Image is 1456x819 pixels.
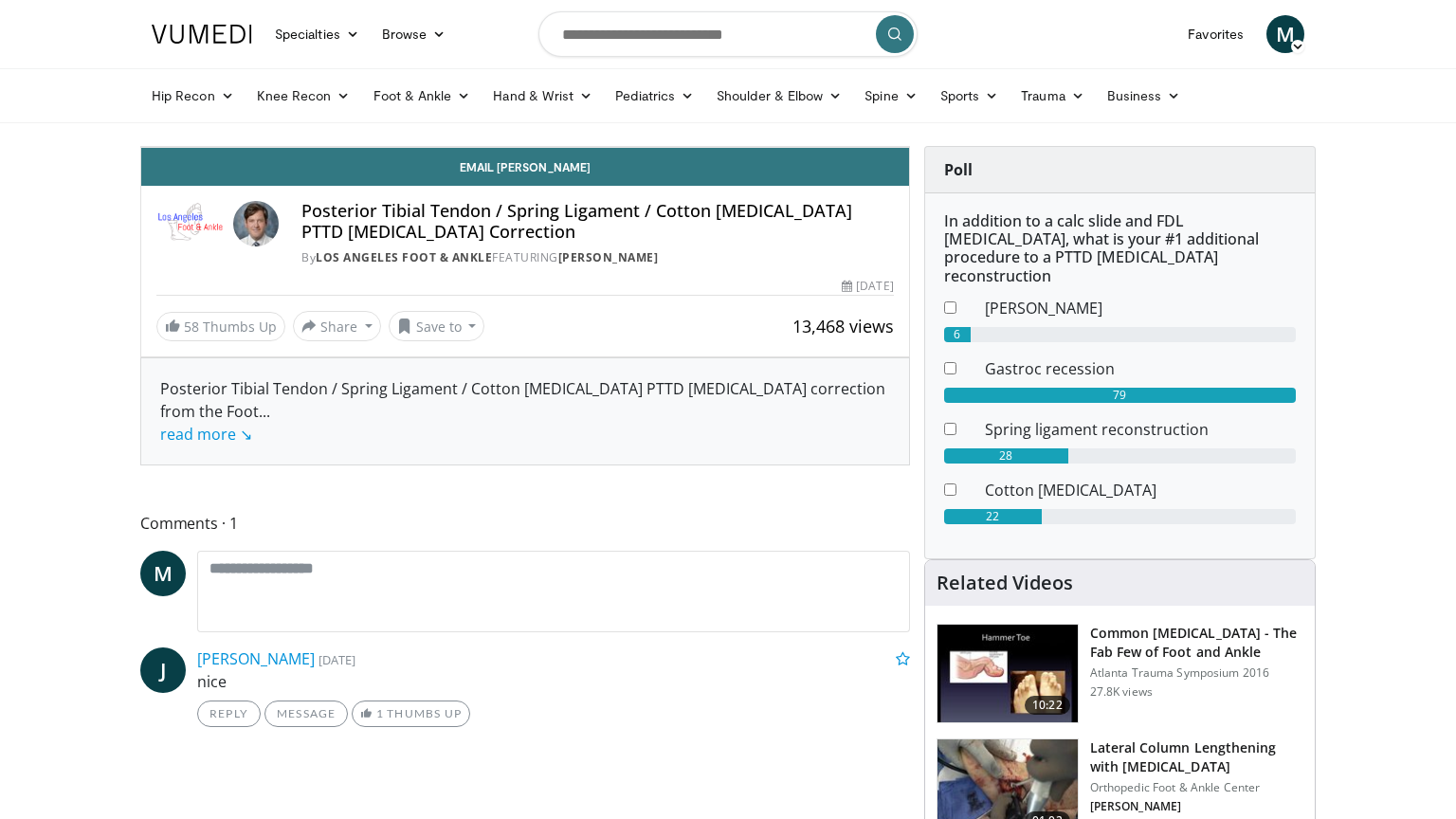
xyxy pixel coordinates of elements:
[141,147,909,148] video-js: Video Player
[197,670,910,693] p: nice
[141,148,909,186] a: Email [PERSON_NAME]
[1025,696,1070,715] span: 10:22
[140,551,186,596] a: M
[156,201,226,246] img: Los Angeles Foot & Ankle
[156,312,285,341] a: 58 Thumbs Up
[316,249,492,265] a: Los Angeles Foot & Ankle
[1176,15,1255,53] a: Favorites
[160,424,252,445] a: read more ↘
[705,77,853,115] a: Shoulder & Elbow
[389,311,485,341] button: Save to
[362,77,482,115] a: Foot & Ankle
[184,318,199,336] span: 58
[152,25,252,44] img: VuMedi Logo
[538,11,918,57] input: Search topics, interventions
[558,249,659,265] a: [PERSON_NAME]
[140,511,910,536] span: Comments 1
[1266,15,1304,53] a: M
[944,388,1296,403] div: 79
[140,647,186,693] a: J
[971,479,1310,501] dd: Cotton [MEDICAL_DATA]
[937,572,1073,594] h4: Related Videos
[853,77,928,115] a: Spine
[1090,684,1153,700] p: 27.8K views
[233,201,279,246] img: Avatar
[929,77,1010,115] a: Sports
[971,297,1310,319] dd: [PERSON_NAME]
[971,357,1310,380] dd: Gastroc recession
[1090,665,1303,681] p: Atlanta Trauma Symposium 2016
[1090,624,1303,662] h3: Common [MEDICAL_DATA] - The Fab Few of Foot and Ankle
[197,648,315,669] a: [PERSON_NAME]
[264,15,371,53] a: Specialties
[371,15,458,53] a: Browse
[482,77,604,115] a: Hand & Wrist
[352,701,470,727] a: 1 Thumbs Up
[264,701,348,727] a: Message
[160,401,270,445] span: ...
[197,701,261,727] a: Reply
[293,311,381,341] button: Share
[140,77,246,115] a: Hip Recon
[842,278,893,295] div: [DATE]
[376,706,384,720] span: 1
[160,377,890,446] div: Posterior Tibial Tendon / Spring Ligament / Cotton [MEDICAL_DATA] PTTD [MEDICAL_DATA] correction ...
[1090,738,1303,776] h3: Lateral Column Lengthening with [MEDICAL_DATA]
[1010,77,1096,115] a: Trauma
[246,77,362,115] a: Knee Recon
[937,625,1078,723] img: 4559c471-f09d-4bda-8b3b-c296350a5489.150x105_q85_crop-smart_upscale.jpg
[792,315,894,337] span: 13,468 views
[301,249,893,266] div: By FEATURING
[944,212,1296,285] h6: In addition to a calc slide and FDL [MEDICAL_DATA], what is your #1 additional procedure to a PTT...
[944,327,971,342] div: 6
[1090,780,1303,795] p: Orthopedic Foot & Ankle Center
[318,651,355,668] small: [DATE]
[1096,77,1192,115] a: Business
[301,201,893,242] h4: Posterior Tibial Tendon / Spring Ligament / Cotton [MEDICAL_DATA] PTTD [MEDICAL_DATA] Correction
[944,159,973,180] strong: Poll
[944,509,1042,524] div: 22
[937,624,1303,724] a: 10:22 Common [MEDICAL_DATA] - The Fab Few of Foot and Ankle Atlanta Trauma Symposium 2016 27.8K v...
[944,448,1069,464] div: 28
[971,418,1310,441] dd: Spring ligament reconstruction
[604,77,705,115] a: Pediatrics
[1090,799,1303,814] p: [PERSON_NAME]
